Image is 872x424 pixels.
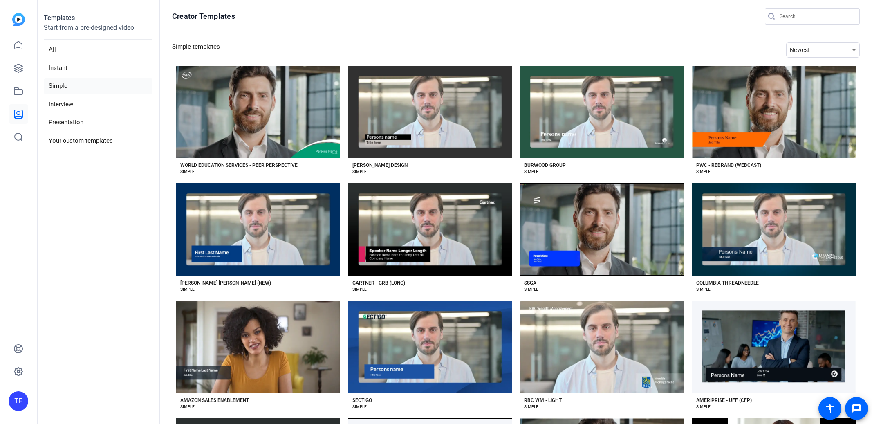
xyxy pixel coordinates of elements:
div: SIMPLE [180,286,195,293]
h1: Creator Templates [172,11,235,21]
div: BURWOOD GROUP [524,162,566,168]
button: Template image [692,301,856,393]
div: PWC - REBRAND (WEBCAST) [696,162,761,168]
div: SECTIGO [352,397,372,404]
button: Template image [176,66,340,158]
p: Start from a pre-designed video [44,23,152,40]
strong: Templates [44,14,75,22]
li: Interview [44,96,152,113]
button: Template image [176,301,340,393]
button: Template image [520,183,684,275]
div: SIMPLE [524,168,538,175]
div: TF [9,391,28,411]
div: GARTNER - GRB (LONG) [352,280,405,286]
mat-icon: accessibility [825,404,835,413]
button: Template image [176,183,340,275]
div: SIMPLE [524,286,538,293]
div: AMAZON SALES ENABLEMENT [180,397,249,404]
div: SIMPLE [180,404,195,410]
div: WORLD EDUCATION SERVICES - PEER PERSPECTIVE [180,162,298,168]
div: SSGA [524,280,536,286]
button: Template image [692,183,856,275]
div: SIMPLE [352,286,367,293]
li: Your custom templates [44,132,152,149]
div: [PERSON_NAME] [PERSON_NAME] (NEW) [180,280,271,286]
li: All [44,41,152,58]
mat-icon: message [852,404,861,413]
li: Presentation [44,114,152,131]
button: Template image [348,301,512,393]
h3: Simple templates [172,42,220,58]
div: COLUMBIA THREADNEEDLE [696,280,759,286]
div: [PERSON_NAME] DESIGN [352,162,408,168]
button: Template image [348,66,512,158]
span: Newest [790,47,810,53]
div: SIMPLE [696,168,711,175]
div: SIMPLE [352,404,367,410]
button: Template image [692,66,856,158]
div: SIMPLE [696,286,711,293]
div: AMERIPRISE - UFF (CFP) [696,397,752,404]
div: SIMPLE [524,404,538,410]
button: Template image [520,301,684,393]
input: Search [780,11,853,21]
div: SIMPLE [180,168,195,175]
li: Simple [44,78,152,94]
button: Template image [348,183,512,275]
div: RBC WM - LIGHT [524,397,562,404]
div: SIMPLE [696,404,711,410]
li: Instant [44,60,152,76]
div: SIMPLE [352,168,367,175]
img: blue-gradient.svg [12,13,25,26]
button: Template image [520,66,684,158]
